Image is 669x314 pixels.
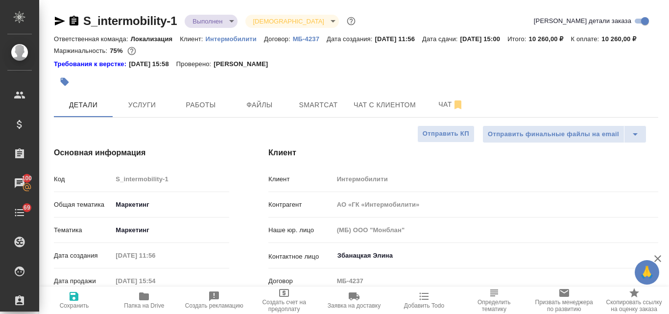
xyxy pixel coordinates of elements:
[83,14,177,27] a: S_intermobility-1
[459,287,529,314] button: Определить тематику
[39,287,109,314] button: Сохранить
[423,128,469,140] span: Отправить КП
[334,172,658,186] input: Пустое поле
[389,287,459,314] button: Добавить Todo
[54,200,112,210] p: Общая тематика
[460,35,508,43] p: [DATE] 15:00
[268,225,334,235] p: Наше юр. лицо
[112,248,198,263] input: Пустое поле
[54,71,75,93] button: Добавить тэг
[571,35,602,43] p: К оплате:
[404,302,444,309] span: Добавить Todo
[605,299,663,313] span: Скопировать ссылку на оценку заказа
[54,251,112,261] p: Дата создания
[2,200,37,225] a: 69
[54,47,110,54] p: Маржинальность:
[328,302,381,309] span: Заявка на доставку
[176,59,214,69] p: Проверено:
[185,302,243,309] span: Создать рекламацию
[482,125,646,143] div: split button
[54,15,66,27] button: Скопировать ссылку для ЯМессенджера
[334,274,658,288] input: Пустое поле
[422,35,460,43] p: Дата сдачи:
[293,34,327,43] a: МБ-4237
[534,16,631,26] span: [PERSON_NAME] детали заказа
[255,299,313,313] span: Создать счет на предоплату
[375,35,422,43] p: [DATE] 11:56
[327,35,375,43] p: Дата создания:
[354,99,416,111] span: Чат с клиентом
[599,287,669,314] button: Скопировать ссылку на оценку заказа
[245,15,339,28] div: Выполнен
[601,35,644,43] p: 10 260,00 ₽
[206,35,264,43] p: Интермобилити
[60,302,89,309] span: Сохранить
[109,287,179,314] button: Папка на Drive
[334,223,658,237] input: Пустое поле
[68,15,80,27] button: Скопировать ссылку
[54,59,129,69] a: Требования к верстке:
[345,15,358,27] button: Доп статусы указывают на важность/срочность заказа
[60,99,107,111] span: Детали
[124,302,164,309] span: Папка на Drive
[54,35,131,43] p: Ответственная команда:
[110,47,125,54] p: 75%
[635,260,659,285] button: 🙏
[295,99,342,111] span: Smartcat
[535,299,593,313] span: Призвать менеджера по развитию
[529,287,599,314] button: Призвать менеджера по развитию
[112,222,229,239] div: Маркетинг
[206,34,264,43] a: Интермобилити
[250,17,327,25] button: [DEMOGRAPHIC_DATA]
[54,174,112,184] p: Код
[428,98,475,111] span: Чат
[482,125,624,143] button: Отправить финальные файлы на email
[54,225,112,235] p: Тематика
[54,276,112,286] p: Дата продажи
[249,287,319,314] button: Создать счет на предоплату
[507,35,528,43] p: Итого:
[2,171,37,195] a: 100
[190,17,225,25] button: Выполнен
[639,262,655,283] span: 🙏
[268,276,334,286] p: Договор
[177,99,224,111] span: Работы
[54,147,229,159] h4: Основная информация
[131,35,180,43] p: Локализация
[268,252,334,262] p: Контактное лицо
[268,200,334,210] p: Контрагент
[185,15,237,28] div: Выполнен
[268,174,334,184] p: Клиент
[264,35,293,43] p: Договор:
[18,203,36,213] span: 69
[180,35,205,43] p: Клиент:
[119,99,166,111] span: Услуги
[319,287,389,314] button: Заявка на доставку
[465,299,523,313] span: Определить тематику
[125,45,138,57] button: 2097.73 RUB;
[268,147,658,159] h4: Клиент
[112,172,229,186] input: Пустое поле
[417,125,475,143] button: Отправить КП
[129,59,176,69] p: [DATE] 15:58
[179,287,249,314] button: Создать рекламацию
[452,99,464,111] svg: Отписаться
[529,35,571,43] p: 10 260,00 ₽
[214,59,275,69] p: [PERSON_NAME]
[16,173,38,183] span: 100
[236,99,283,111] span: Файлы
[334,197,658,212] input: Пустое поле
[293,35,327,43] p: МБ-4237
[488,129,619,140] span: Отправить финальные файлы на email
[112,274,198,288] input: Пустое поле
[112,196,229,213] div: Маркетинг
